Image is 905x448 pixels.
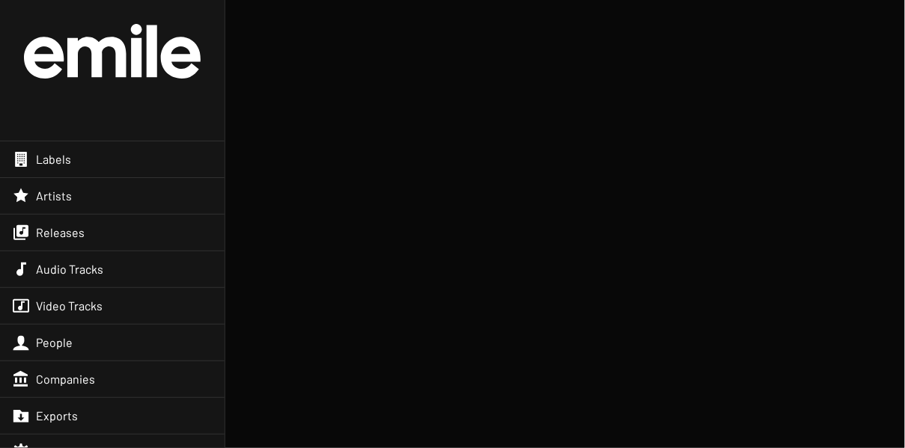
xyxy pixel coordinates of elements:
span: Artists [36,188,72,203]
span: Labels [36,152,71,167]
span: People [36,335,73,350]
img: grand-official-logo.svg [24,24,201,79]
span: Exports [36,408,78,423]
span: Video Tracks [36,298,103,313]
span: Companies [36,372,95,387]
span: Audio Tracks [36,262,103,277]
span: Releases [36,225,85,240]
